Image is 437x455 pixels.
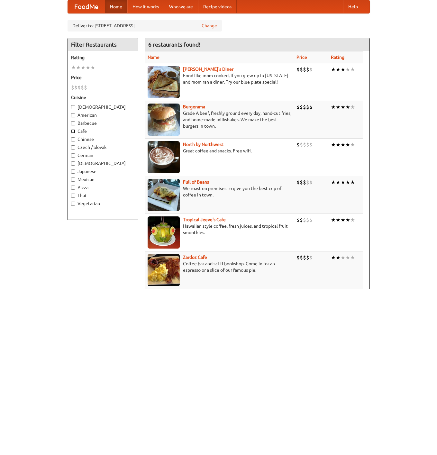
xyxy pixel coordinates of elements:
[148,72,291,85] p: Food like mom cooked, if you grew up in [US_STATE] and mom ran a diner. Try our blue plate special!
[303,179,306,186] li: $
[296,141,300,148] li: $
[71,194,75,198] input: Thai
[345,254,350,261] li: ★
[68,0,105,13] a: FoodMe
[127,0,164,13] a: How it works
[71,94,135,101] h5: Cuisine
[345,104,350,111] li: ★
[296,216,300,223] li: $
[303,254,306,261] li: $
[81,84,84,91] li: $
[76,64,81,71] li: ★
[71,176,135,183] label: Mexican
[148,254,180,286] img: zardoz.jpg
[296,179,300,186] li: $
[183,217,226,222] a: Tropical Jeeve's Cafe
[300,216,303,223] li: $
[183,142,223,147] a: North by Northwest
[148,260,291,273] p: Coffee bar and sci-fi bookshop. Come in for an espresso or a slice of our famous pie.
[300,141,303,148] li: $
[183,104,205,109] a: Burgerama
[148,223,291,236] p: Hawaiian style coffee, fresh juices, and tropical fruit smoothies.
[303,141,306,148] li: $
[164,0,198,13] a: Who we are
[341,216,345,223] li: ★
[300,66,303,73] li: $
[336,66,341,73] li: ★
[71,121,75,125] input: Barbecue
[303,104,306,111] li: $
[202,23,217,29] a: Change
[71,168,135,175] label: Japanese
[341,179,345,186] li: ★
[343,0,363,13] a: Help
[183,179,209,185] a: Full of Beans
[345,216,350,223] li: ★
[71,184,135,191] label: Pizza
[306,254,309,261] li: $
[183,255,207,260] b: Zardoz Cafe
[77,84,81,91] li: $
[71,129,75,133] input: Cafe
[71,64,76,71] li: ★
[306,179,309,186] li: $
[309,104,313,111] li: $
[331,141,336,148] li: ★
[331,104,336,111] li: ★
[341,141,345,148] li: ★
[71,202,75,206] input: Vegetarian
[71,113,75,117] input: American
[84,84,87,91] li: $
[71,152,135,159] label: German
[296,55,307,60] a: Price
[300,179,303,186] li: $
[148,216,180,249] img: jeeves.jpg
[71,74,135,81] h5: Price
[296,254,300,261] li: $
[198,0,237,13] a: Recipe videos
[71,144,135,150] label: Czech / Slovak
[306,141,309,148] li: $
[86,64,90,71] li: ★
[336,179,341,186] li: ★
[350,216,355,223] li: ★
[148,55,159,60] a: Name
[148,185,291,198] p: We roast on premises to give you the best cup of coffee in town.
[148,110,291,129] p: Grade A beef, freshly ground every day, hand-cut fries, and home-made milkshakes. We make the bes...
[148,179,180,211] img: beans.jpg
[345,179,350,186] li: ★
[341,254,345,261] li: ★
[71,136,135,142] label: Chinese
[71,105,75,109] input: [DEMOGRAPHIC_DATA]
[306,66,309,73] li: $
[148,148,291,154] p: Great coffee and snacks. Free wifi.
[341,66,345,73] li: ★
[331,216,336,223] li: ★
[350,254,355,261] li: ★
[350,141,355,148] li: ★
[71,104,135,110] label: [DEMOGRAPHIC_DATA]
[309,216,313,223] li: $
[336,254,341,261] li: ★
[296,66,300,73] li: $
[300,254,303,261] li: $
[71,137,75,141] input: Chinese
[183,67,233,72] b: [PERSON_NAME]'s Diner
[309,66,313,73] li: $
[309,254,313,261] li: $
[345,66,350,73] li: ★
[71,177,75,182] input: Mexican
[71,120,135,126] label: Barbecue
[68,38,138,51] h4: Filter Restaurants
[71,84,74,91] li: $
[303,66,306,73] li: $
[306,104,309,111] li: $
[71,161,75,166] input: [DEMOGRAPHIC_DATA]
[71,145,75,150] input: Czech / Slovak
[71,54,135,61] h5: Rating
[90,64,95,71] li: ★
